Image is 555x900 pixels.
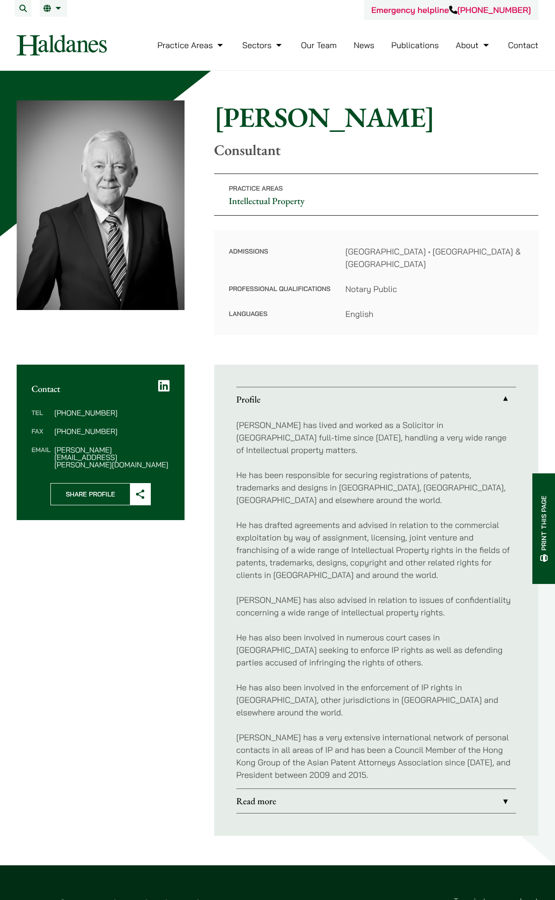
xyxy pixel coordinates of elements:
[236,789,516,813] a: Read more
[236,469,516,506] p: He has been responsible for securing registrations of patents, trademarks and designs in [GEOGRAP...
[236,631,516,669] p: He has also been involved in numerous court cases in [GEOGRAPHIC_DATA] seeking to enforce IP righ...
[229,195,305,207] a: Intellectual Property
[345,283,524,295] dd: Notary Public
[54,428,169,435] dd: [PHONE_NUMBER]
[456,40,491,50] a: About
[345,308,524,320] dd: English
[236,594,516,619] p: [PERSON_NAME] has also advised in relation to issues of confidentiality concerning a wide range o...
[50,483,151,505] button: Share Profile
[157,40,225,50] a: Practice Areas
[301,40,337,50] a: Our Team
[508,40,538,50] a: Contact
[391,40,439,50] a: Publications
[31,446,50,468] dt: Email
[229,308,331,320] dt: Languages
[31,428,50,446] dt: Fax
[229,245,331,283] dt: Admissions
[214,100,538,134] h1: [PERSON_NAME]
[158,379,170,392] a: LinkedIn
[236,731,516,781] p: [PERSON_NAME] has a very extensive international network of personal contacts in all areas of IP ...
[54,409,169,416] dd: [PHONE_NUMBER]
[229,184,283,192] span: Practice Areas
[354,40,375,50] a: News
[229,283,331,308] dt: Professional Qualifications
[43,5,63,12] a: EN
[236,419,516,456] p: [PERSON_NAME] has lived and worked as a Solicitor in [GEOGRAPHIC_DATA] full-time since [DATE], ha...
[51,484,130,505] span: Share Profile
[242,40,284,50] a: Sectors
[345,245,524,270] dd: [GEOGRAPHIC_DATA] • [GEOGRAPHIC_DATA] & [GEOGRAPHIC_DATA]
[236,519,516,581] p: He has drafted agreements and advised in relation to the commercial exploitation by way of assign...
[31,409,50,428] dt: Tel
[54,446,169,468] dd: [PERSON_NAME][EMAIL_ADDRESS][PERSON_NAME][DOMAIN_NAME]
[31,383,170,394] h2: Contact
[214,141,538,159] p: Consultant
[236,681,516,719] p: He has also been involved in the enforcement of IP rights in [GEOGRAPHIC_DATA], other jurisdictio...
[236,387,516,411] a: Profile
[236,411,516,788] div: Profile
[17,35,107,56] img: Logo of Haldanes
[371,5,531,15] a: Emergency helpline[PHONE_NUMBER]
